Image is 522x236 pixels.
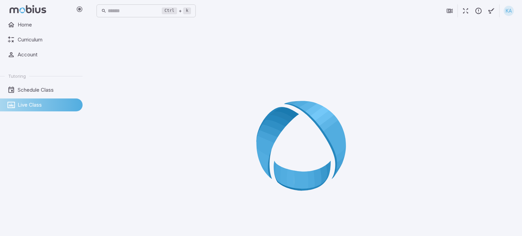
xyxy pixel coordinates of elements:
button: Fullscreen Game [459,4,472,17]
span: Home [18,21,78,29]
span: Schedule Class [18,86,78,94]
span: Live Class [18,101,78,109]
div: + [162,7,191,15]
kbd: k [183,7,191,14]
span: Tutoring [8,73,26,79]
kbd: Ctrl [162,7,177,14]
button: Report an Issue [472,4,485,17]
button: Join in Zoom Client [443,4,456,17]
button: Start Drawing on Questions [485,4,498,17]
span: Curriculum [18,36,78,43]
div: KA [504,6,514,16]
span: Account [18,51,78,58]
